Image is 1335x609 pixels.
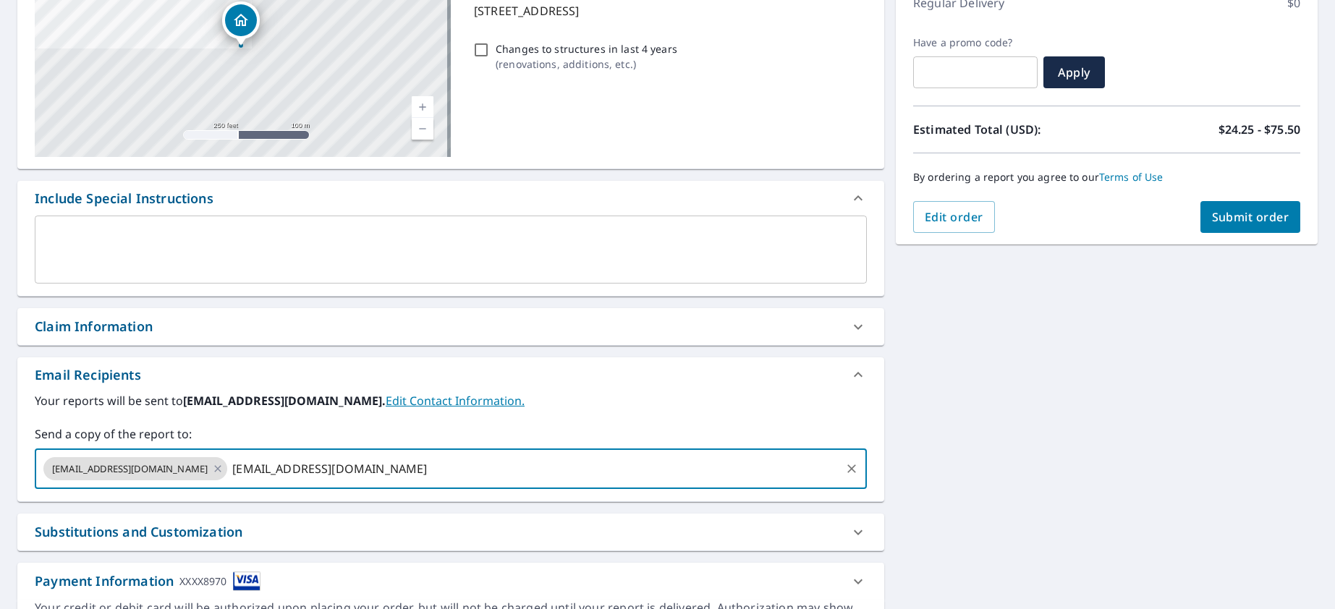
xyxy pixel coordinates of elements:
[842,459,862,479] button: Clear
[17,514,884,550] div: Substitutions and Customization
[496,56,677,72] p: ( renovations, additions, etc. )
[496,41,677,56] p: Changes to structures in last 4 years
[233,571,260,591] img: cardImage
[222,1,260,46] div: Dropped pin, building 1, Residential property, 13084 E Coles Creek Loop Hammond, LA 70403
[913,171,1300,184] p: By ordering a report you agree to our
[35,425,867,443] label: Send a copy of the report to:
[412,118,433,140] a: Current Level 17, Zoom Out
[35,189,213,208] div: Include Special Instructions
[913,121,1107,138] p: Estimated Total (USD):
[183,393,386,409] b: [EMAIL_ADDRESS][DOMAIN_NAME].
[35,392,867,409] label: Your reports will be sent to
[412,96,433,118] a: Current Level 17, Zoom In
[1219,121,1300,138] p: $24.25 - $75.50
[1212,209,1289,225] span: Submit order
[1043,56,1105,88] button: Apply
[913,36,1038,49] label: Have a promo code?
[925,209,983,225] span: Edit order
[17,181,884,216] div: Include Special Instructions
[17,563,884,600] div: Payment InformationXXXX8970cardImage
[43,457,227,480] div: [EMAIL_ADDRESS][DOMAIN_NAME]
[17,308,884,345] div: Claim Information
[913,201,995,233] button: Edit order
[179,571,226,591] div: XXXX8970
[35,365,141,385] div: Email Recipients
[1055,64,1093,80] span: Apply
[43,462,216,476] span: [EMAIL_ADDRESS][DOMAIN_NAME]
[35,571,260,591] div: Payment Information
[1099,170,1164,184] a: Terms of Use
[386,393,525,409] a: EditContactInfo
[17,357,884,392] div: Email Recipients
[35,522,242,542] div: Substitutions and Customization
[474,2,861,20] p: [STREET_ADDRESS]
[35,317,153,336] div: Claim Information
[1200,201,1301,233] button: Submit order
